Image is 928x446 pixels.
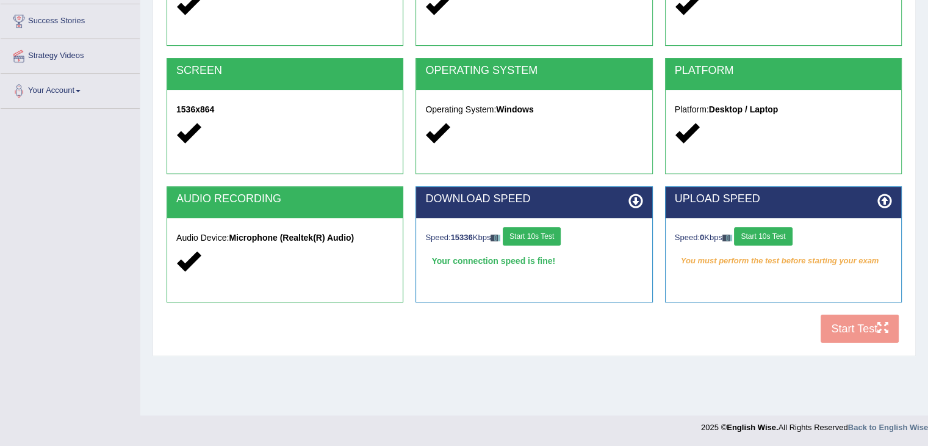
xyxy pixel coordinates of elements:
[229,233,354,243] strong: Microphone (Realtek(R) Audio)
[722,235,732,241] img: ajax-loader-fb-connection.gif
[176,104,214,114] strong: 1536x864
[176,233,394,243] h5: Audio Device:
[675,65,892,77] h2: PLATFORM
[727,423,778,432] strong: English Wise.
[1,74,140,104] a: Your Account
[425,105,642,114] h5: Operating System:
[451,233,473,242] strong: 15336
[675,193,892,205] h2: UPLOAD SPEED
[176,65,394,77] h2: SCREEN
[675,252,892,270] em: You must perform the test before starting your exam
[425,252,642,270] div: Your connection speed is fine!
[425,227,642,249] div: Speed: Kbps
[734,227,792,246] button: Start 10s Test
[701,415,928,433] div: 2025 © All Rights Reserved
[675,105,892,114] h5: Platform:
[425,193,642,205] h2: DOWNLOAD SPEED
[491,235,500,241] img: ajax-loader-fb-connection.gif
[1,4,140,35] a: Success Stories
[675,227,892,249] div: Speed: Kbps
[425,65,642,77] h2: OPERATING SYSTEM
[709,104,779,114] strong: Desktop / Laptop
[1,39,140,70] a: Strategy Videos
[848,423,928,432] a: Back to English Wise
[176,193,394,205] h2: AUDIO RECORDING
[496,104,533,114] strong: Windows
[503,227,561,246] button: Start 10s Test
[700,233,704,242] strong: 0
